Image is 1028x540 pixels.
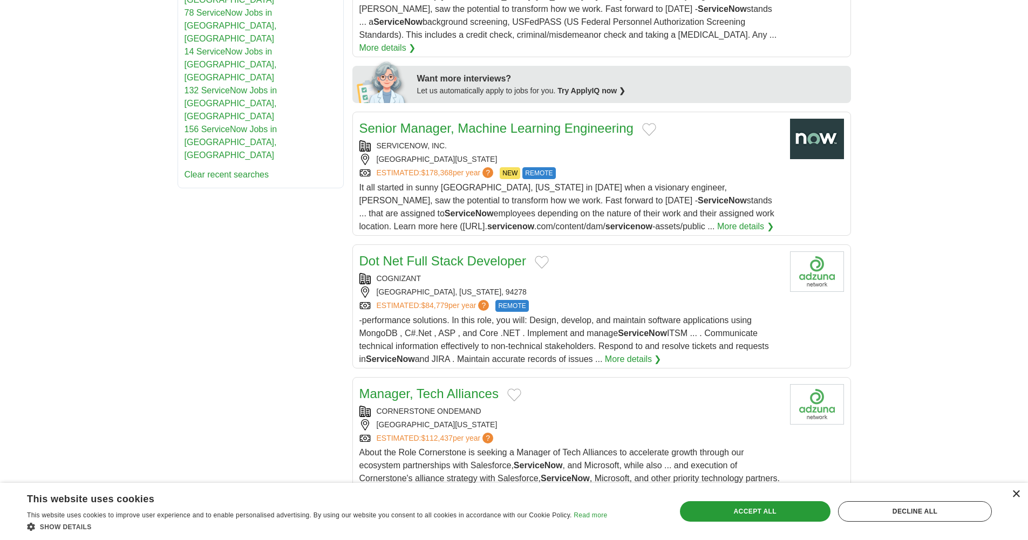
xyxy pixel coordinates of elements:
[377,274,421,283] a: COGNIZANT
[478,300,489,311] span: ?
[185,8,277,43] a: 78 ServiceNow Jobs in [GEOGRAPHIC_DATA], [GEOGRAPHIC_DATA]
[514,461,563,470] strong: ServiceNow
[1012,490,1020,498] div: Close
[366,354,415,364] strong: ServiceNow
[680,501,830,522] div: Accept all
[417,72,845,85] div: Want more interviews?
[27,489,580,505] div: This website uses cookies
[605,222,652,231] strong: servicenow
[373,17,423,26] strong: ServiceNow
[421,301,448,310] span: $84,779
[27,511,572,519] span: This website uses cookies to improve user experience and to enable personalised advertising. By u...
[790,119,844,159] img: ServiceNow logo
[359,316,769,364] span: -performance solutions. In this role, you will: Design, develop, and maintain software applicatio...
[790,384,844,425] img: Company logo
[717,220,774,233] a: More details ❯
[698,196,747,205] strong: ServiceNow
[377,167,496,179] a: ESTIMATED:$178,368per year?
[790,251,844,292] img: Cognizant logo
[605,353,662,366] a: More details ❯
[359,154,781,165] div: [GEOGRAPHIC_DATA][US_STATE]
[574,511,607,519] a: Read more, opens a new window
[357,60,409,103] img: apply-iq-scientist.png
[838,501,992,522] div: Decline all
[487,222,534,231] strong: servicenow
[482,433,493,443] span: ?
[507,388,521,401] button: Add to favorite jobs
[359,286,781,298] div: [GEOGRAPHIC_DATA], [US_STATE], 94278
[618,329,667,338] strong: ServiceNow
[421,434,452,442] span: $112,437
[482,167,493,178] span: ?
[359,419,781,430] div: [GEOGRAPHIC_DATA][US_STATE]
[541,474,590,483] strong: ServiceNow
[445,209,494,218] strong: ServiceNow
[698,4,747,13] strong: ServiceNow
[359,121,634,135] a: Senior Manager, Machine Learning Engineering
[642,123,656,136] button: Add to favorite jobs
[185,47,277,82] a: 14 ServiceNow Jobs in [GEOGRAPHIC_DATA], [GEOGRAPHIC_DATA]
[522,167,555,179] span: REMOTE
[421,168,452,177] span: $178,368
[377,300,492,312] a: ESTIMATED:$84,779per year?
[40,523,92,531] span: Show details
[27,521,607,532] div: Show details
[535,256,549,269] button: Add to favorite jobs
[359,406,781,417] div: CORNERSTONE ONDEMAND
[359,254,526,268] a: Dot Net Full Stack Developer
[500,167,520,179] span: NEW
[495,300,528,312] span: REMOTE
[417,85,845,97] div: Let us automatically apply to jobs for you.
[185,125,277,160] a: 156 ServiceNow Jobs in [GEOGRAPHIC_DATA], [GEOGRAPHIC_DATA]
[359,183,774,231] span: It all started in sunny [GEOGRAPHIC_DATA], [US_STATE] in [DATE] when a visionary engineer, [PERSO...
[359,386,499,401] a: Manager, Tech Alliances
[185,170,269,179] a: Clear recent searches
[377,433,496,444] a: ESTIMATED:$112,437per year?
[557,86,625,95] a: Try ApplyIQ now ❯
[185,86,277,121] a: 132 ServiceNow Jobs in [GEOGRAPHIC_DATA], [GEOGRAPHIC_DATA]
[377,141,447,150] a: SERVICENOW, INC.
[359,448,780,496] span: About the Role Cornerstone is seeking a Manager of Tech Alliances to accelerate growth through ou...
[359,42,416,54] a: More details ❯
